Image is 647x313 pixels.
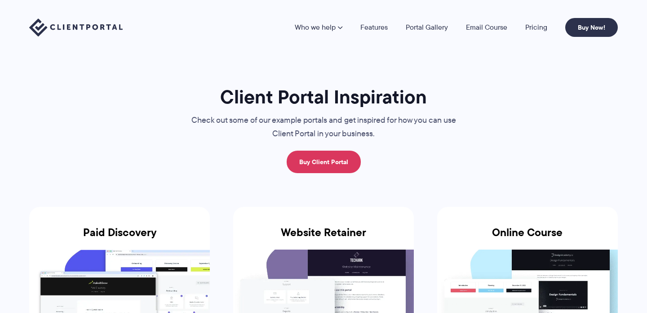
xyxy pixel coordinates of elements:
a: Portal Gallery [406,24,448,31]
a: Buy Now! [565,18,618,37]
a: Pricing [525,24,547,31]
h3: Paid Discovery [29,226,210,250]
a: Buy Client Portal [287,151,361,173]
a: Email Course [466,24,507,31]
h3: Online Course [437,226,618,250]
h3: Website Retainer [233,226,414,250]
h1: Client Portal Inspiration [173,85,474,109]
a: Features [360,24,388,31]
p: Check out some of our example portals and get inspired for how you can use Client Portal in your ... [173,114,474,141]
a: Who we help [295,24,342,31]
